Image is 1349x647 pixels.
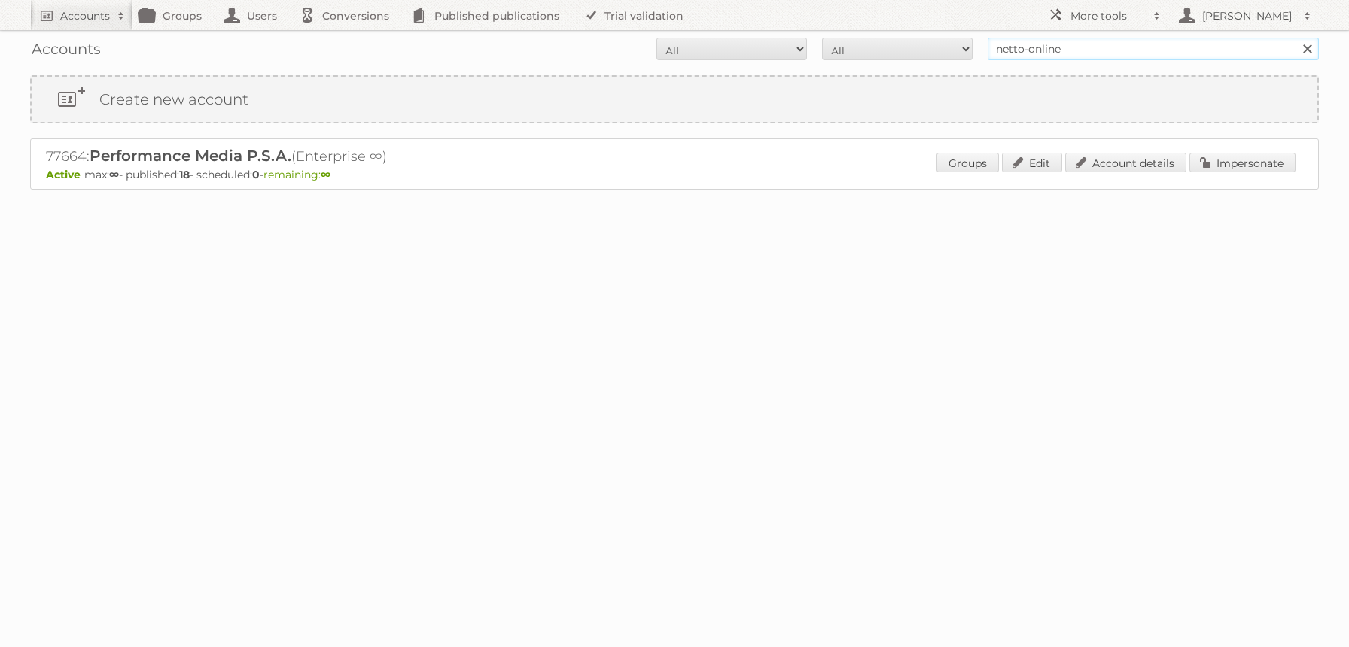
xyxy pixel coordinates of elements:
strong: 0 [252,168,260,181]
h2: More tools [1070,8,1146,23]
h2: [PERSON_NAME] [1198,8,1296,23]
a: Edit [1002,153,1062,172]
strong: 18 [179,168,190,181]
h2: 77664: (Enterprise ∞) [46,147,573,166]
span: remaining: [263,168,330,181]
a: Impersonate [1189,153,1296,172]
strong: ∞ [109,168,119,181]
a: Groups [936,153,999,172]
strong: ∞ [321,168,330,181]
h2: Accounts [60,8,110,23]
a: Create new account [32,77,1317,122]
span: Active [46,168,84,181]
span: Performance Media P.S.A. [90,147,291,165]
p: max: - published: - scheduled: - [46,168,1303,181]
a: Account details [1065,153,1186,172]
